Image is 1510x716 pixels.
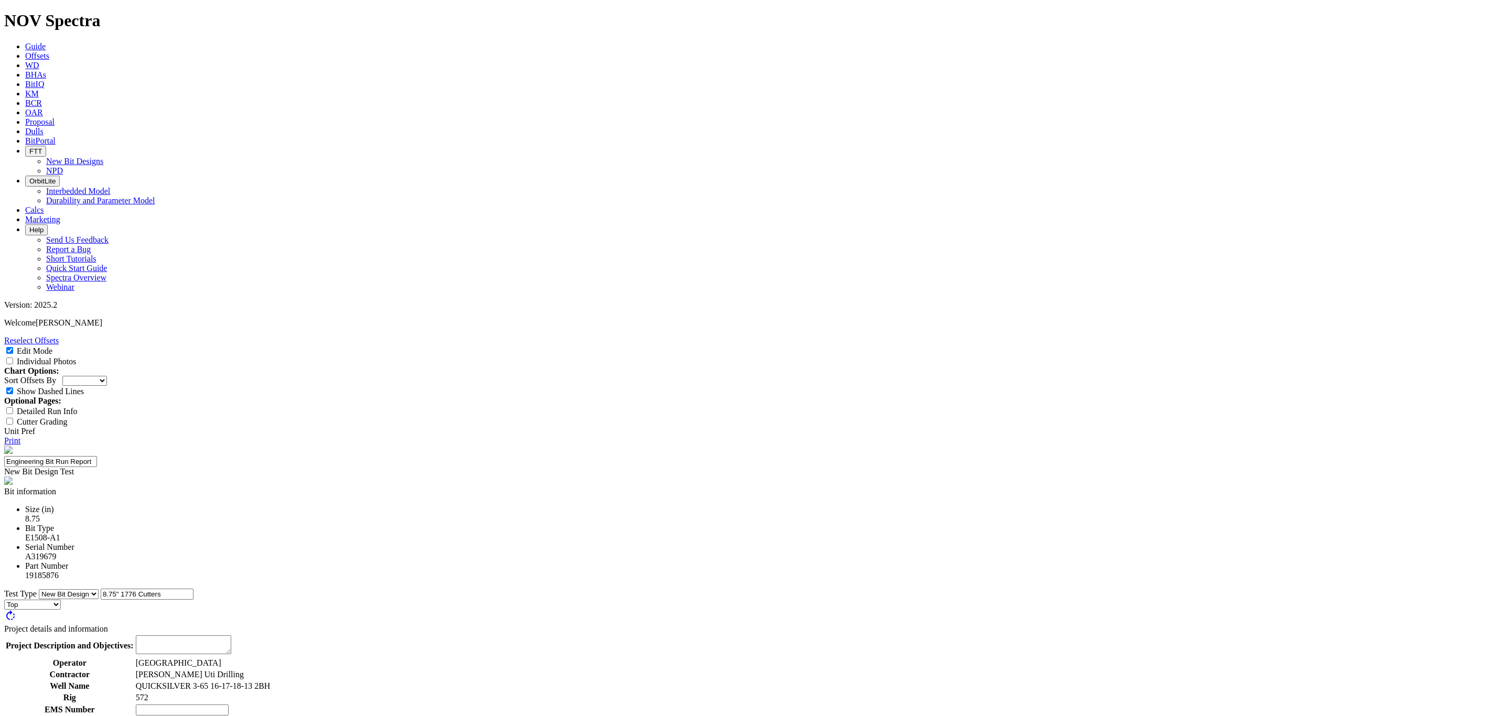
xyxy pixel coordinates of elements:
td: [PERSON_NAME] Uti Drilling [135,669,338,680]
th: Operator [5,658,134,668]
td: QUICKSILVER 3-65 16-17-18-13 2BH [135,681,338,691]
span: rotate_right [4,610,17,622]
a: New Bit Designs [46,157,103,166]
img: spectra-logo.8771a380.png [4,476,13,485]
a: Spectra Overview [46,273,106,282]
span: OrbitLite [29,177,56,185]
th: Rig [5,692,134,703]
a: rotate_right [4,615,17,624]
div: Size (in) [25,505,1506,514]
a: Reselect Offsets [4,336,59,345]
a: Proposal [25,117,55,126]
div: Bit Type [25,524,1506,533]
a: BitIQ [25,80,44,89]
th: EMS Number [5,704,134,716]
a: Interbedded Model [46,187,110,196]
span: [PERSON_NAME] [36,318,102,327]
td: [GEOGRAPHIC_DATA] [135,658,338,668]
div: Bit information [4,487,1506,496]
div: New Bit Design Test [4,467,1506,476]
a: Quick Start Guide [46,264,107,273]
a: BHAs [25,70,46,79]
a: Guide [25,42,46,51]
strong: Optional Pages: [4,396,61,405]
a: Dulls [25,127,44,136]
div: Part Number [25,561,1506,571]
label: Sort Offsets By [4,376,56,385]
label: Edit Mode [17,346,52,355]
a: Unit Pref [4,427,35,436]
label: Individual Photos [17,357,76,366]
button: FTT [25,146,46,157]
label: Cutter Grading [17,417,67,426]
label: Detailed Run Info [17,407,78,416]
label: Test Type [4,589,37,598]
a: Short Tutorials [46,254,96,263]
th: Contractor [5,669,134,680]
strong: Chart Options: [4,366,59,375]
a: Marketing [25,215,60,224]
div: E1508-A1 [25,533,1506,543]
img: NOV_WT_RH_Logo_Vert_RGB_F.d63d51a4.png [4,446,13,454]
div: Serial Number [25,543,1506,552]
report-header: 'Engineering Bit Run Report' [4,446,1506,487]
a: Send Us Feedback [46,235,109,244]
p: Welcome [4,318,1506,328]
div: 19185876 [25,571,1506,580]
a: OAR [25,108,43,117]
a: WD [25,61,39,70]
div: Version: 2025.2 [4,300,1506,310]
a: Offsets [25,51,49,60]
a: Print [4,436,20,445]
button: OrbitLite [25,176,60,187]
div: A319679 [25,552,1506,561]
span: Help [29,226,44,234]
a: BCR [25,99,42,107]
td: 572 [135,692,338,703]
a: KM [25,89,39,98]
a: BitPortal [25,136,56,145]
a: Report a Bug [46,245,91,254]
a: Calcs [25,205,44,214]
h1: NOV Spectra [4,11,1506,30]
th: Project Description and Objectives: [5,635,134,657]
input: Comments/Cutter Type [101,589,193,600]
a: NPD [46,166,63,175]
span: FTT [29,147,42,155]
th: Well Name [5,681,134,691]
a: Webinar [46,283,74,291]
div: 8.75 [25,514,1506,524]
button: Help [25,224,48,235]
a: Durability and Parameter Model [46,196,155,205]
div: Project details and information [4,624,1506,634]
input: Click to edit report title [4,456,97,467]
label: Show Dashed Lines [17,387,84,396]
